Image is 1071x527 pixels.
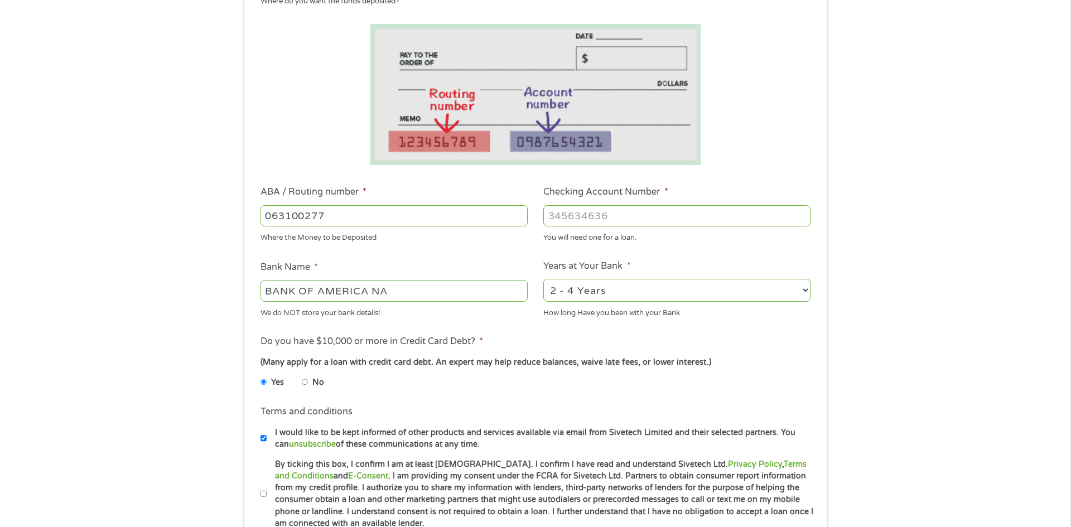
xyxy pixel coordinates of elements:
label: Terms and conditions [260,406,353,418]
label: Years at Your Bank [543,260,630,272]
div: (Many apply for a loan with credit card debt. An expert may help reduce balances, waive late fees... [260,356,811,369]
label: Do you have $10,000 or more in Credit Card Debt? [260,336,483,347]
a: Privacy Policy [728,460,782,469]
img: Routing number location [370,24,701,165]
div: Where the Money to be Deposited [260,229,528,244]
div: You will need one for a loan. [543,229,811,244]
label: I would like to be kept informed of other products and services available via email from Sivetech... [267,427,814,451]
label: Bank Name [260,262,318,273]
a: Terms and Conditions [275,460,807,481]
input: 345634636 [543,205,811,226]
input: 263177916 [260,205,528,226]
label: Checking Account Number [543,186,668,198]
div: How long Have you been with your Bank [543,303,811,318]
a: unsubscribe [289,439,336,449]
a: E-Consent [348,471,388,481]
label: No [312,376,324,389]
label: Yes [271,376,284,389]
div: We do NOT store your bank details! [260,303,528,318]
label: ABA / Routing number [260,186,366,198]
